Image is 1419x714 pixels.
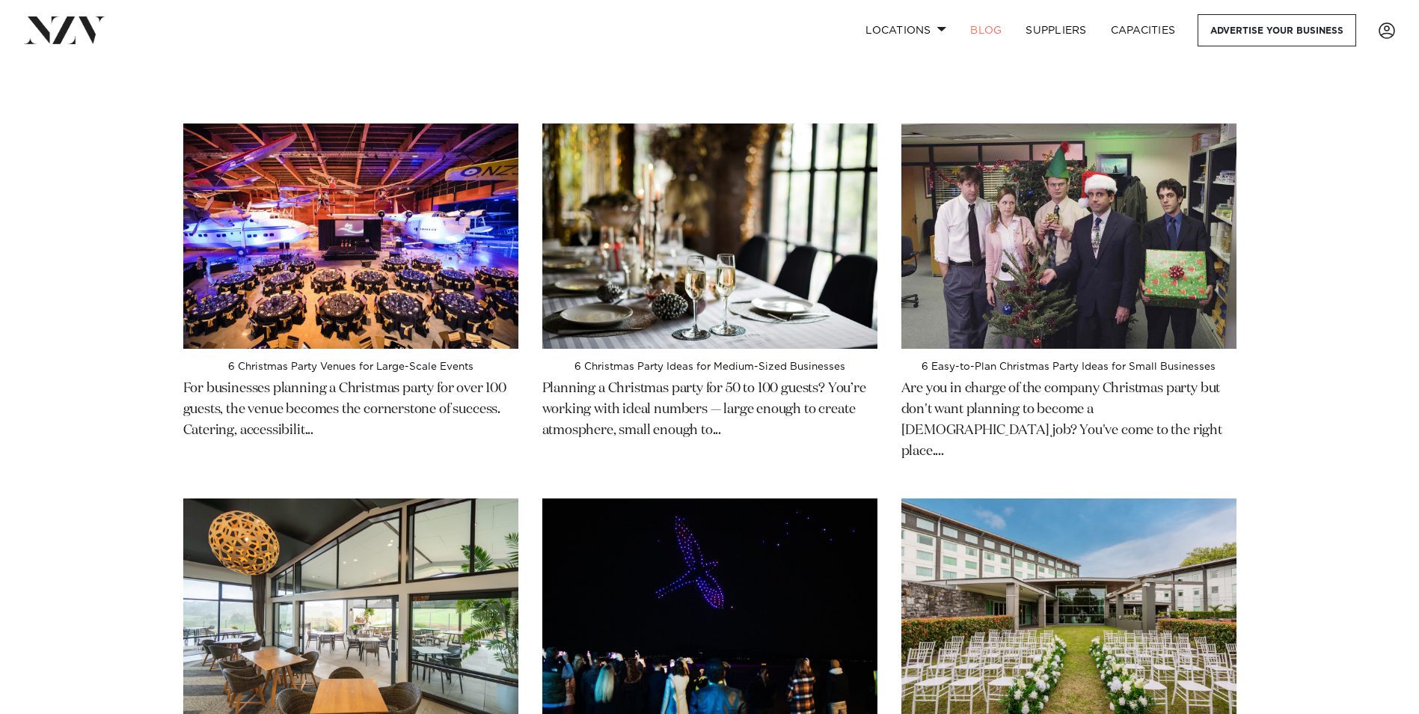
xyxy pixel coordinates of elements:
[1198,14,1356,46] a: Advertise your business
[542,373,877,442] p: Planning a Christmas party for 50 to 100 guests? You’re working with ideal numbers — large enough...
[901,361,1236,373] h4: 6 Easy-to-Plan Christmas Party Ideas for Small Businesses
[542,123,877,460] a: 6 Christmas Party Ideas for Medium-Sized Businesses 6 Christmas Party Ideas for Medium-Sized Busi...
[542,123,877,349] img: 6 Christmas Party Ideas for Medium-Sized Businesses
[958,14,1014,46] a: BLOG
[183,373,518,442] p: For businesses planning a Christmas party for over 100 guests, the venue becomes the cornerstone ...
[1014,14,1098,46] a: SUPPLIERS
[901,123,1236,349] img: 6 Easy-to-Plan Christmas Party Ideas for Small Businesses
[853,14,958,46] a: Locations
[183,123,518,349] img: 6 Christmas Party Venues for Large-Scale Events
[901,123,1236,480] a: 6 Easy-to-Plan Christmas Party Ideas for Small Businesses 6 Easy-to-Plan Christmas Party Ideas fo...
[901,373,1236,463] p: Are you in charge of the company Christmas party but don't want planning to become a [DEMOGRAPHIC...
[183,123,518,460] a: 6 Christmas Party Venues for Large-Scale Events 6 Christmas Party Venues for Large-Scale Events F...
[183,361,518,373] h4: 6 Christmas Party Venues for Large-Scale Events
[1099,14,1188,46] a: Capacities
[24,16,105,43] img: nzv-logo.png
[542,361,877,373] h4: 6 Christmas Party Ideas for Medium-Sized Businesses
